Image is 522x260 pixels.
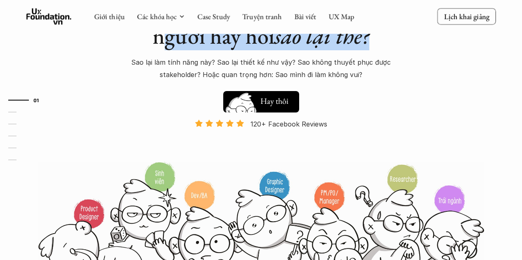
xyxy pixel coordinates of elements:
a: 120+ Facebook Reviews [188,119,335,161]
a: 01 [8,95,47,105]
a: Case Study [197,12,230,21]
a: Lịch khai giảng [437,8,496,24]
a: Hay thôi [223,87,299,112]
a: Các khóa học [137,12,177,21]
a: Truyện tranh [242,12,282,21]
a: UX Map [328,12,354,21]
a: Giới thiệu [94,12,125,21]
h5: Hay thôi [260,95,288,107]
button: Hay thôi [223,91,299,112]
p: 120+ Facebook Reviews [250,118,327,130]
em: sao lại thế? [274,21,369,50]
a: Bài viết [294,12,316,21]
p: Lịch khai giảng [444,12,489,21]
strong: 01 [33,97,39,103]
p: Sao lại làm tính năng này? Sao lại thiết kế như vậy? Sao không thuyết phục được stakeholder? Hoặc... [117,56,406,81]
